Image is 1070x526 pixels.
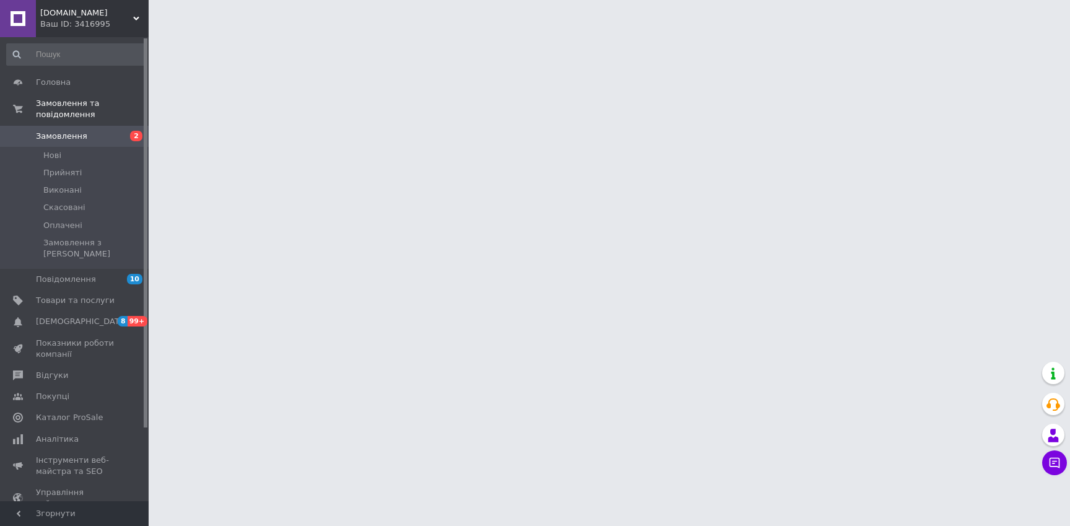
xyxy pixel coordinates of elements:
span: Виконані [43,185,82,196]
span: Замовлення [36,131,87,142]
span: Оплачені [43,220,82,231]
span: Прийняті [43,167,82,178]
span: Покупці [36,391,69,402]
span: Товари та послуги [36,295,115,306]
span: Показники роботи компанії [36,338,115,360]
span: Головна [36,77,71,88]
span: Замовлення з [PERSON_NAME] [43,237,145,260]
button: Чат з покупцем [1042,450,1067,475]
input: Пошук [6,43,146,66]
span: [DEMOGRAPHIC_DATA] [36,316,128,327]
span: 2 [130,131,142,141]
span: Відгуки [36,370,68,381]
span: Аналітика [36,434,79,445]
span: Повідомлення [36,274,96,285]
div: Ваш ID: 3416995 [40,19,149,30]
span: yac.in.ua [40,7,133,19]
span: Управління сайтом [36,487,115,509]
span: 10 [127,274,142,284]
span: Замовлення та повідомлення [36,98,149,120]
span: 99+ [128,316,148,327]
span: 8 [118,316,128,327]
span: Каталог ProSale [36,412,103,423]
span: Скасовані [43,202,85,213]
span: Нові [43,150,61,161]
span: Інструменти веб-майстра та SEO [36,455,115,477]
